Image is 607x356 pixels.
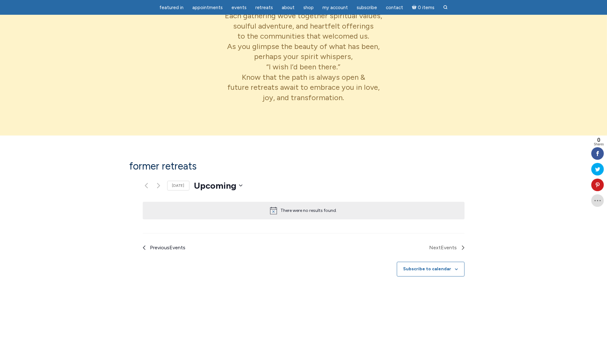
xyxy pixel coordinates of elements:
a: Next Events [155,182,162,189]
a: Previous Events [143,244,186,252]
button: Subscribe to calendar [403,266,451,272]
span: perhaps your spirit whispers, [254,52,353,61]
span: Next [429,244,457,252]
a: Next Events [429,244,465,252]
a: My Account [319,2,352,14]
a: Events [228,2,250,14]
h1: Former Retreats [130,161,478,172]
a: About [278,2,299,14]
a: Subscribe [353,2,381,14]
span: Retreats [255,5,273,10]
span: Upcoming [194,180,237,192]
span: Know that the path is always open & [242,73,365,82]
a: featured in [156,2,187,14]
a: Contact [382,2,407,14]
span: “I wish I’d been there.” [267,62,341,71]
span: Events [170,245,186,251]
span: Subscribe [357,5,377,10]
span: featured in [159,5,184,10]
span: Events [232,5,247,10]
a: [DATE] [167,181,189,191]
a: Retreats [252,2,277,14]
span: soulful adventure, and heartfelt offerings [233,21,374,30]
a: Previous Events [143,182,150,189]
a: Cart0 items [408,1,439,14]
span: Previous [150,244,186,252]
span: future retreats await to embrace you in love, [227,83,380,92]
span: to the communities that welcomed us. [238,31,370,40]
i: Cart [412,5,418,10]
button: Upcoming [194,180,242,192]
span: 0 [594,137,604,143]
span: About [282,5,295,10]
span: Each gathering wove together spiritual values, [225,11,382,20]
span: joy, and transformation. [263,93,344,102]
span: 0 items [418,5,434,10]
span: Events [441,245,457,251]
span: Contact [386,5,403,10]
span: My Account [323,5,348,10]
span: Appointments [192,5,223,10]
div: There were no results found. [281,207,337,214]
span: Shop [304,5,314,10]
a: Shop [300,2,318,14]
a: Appointments [189,2,226,14]
span: As you glimpse the beauty of what has been, [227,42,380,51]
span: Shares [594,143,604,146]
